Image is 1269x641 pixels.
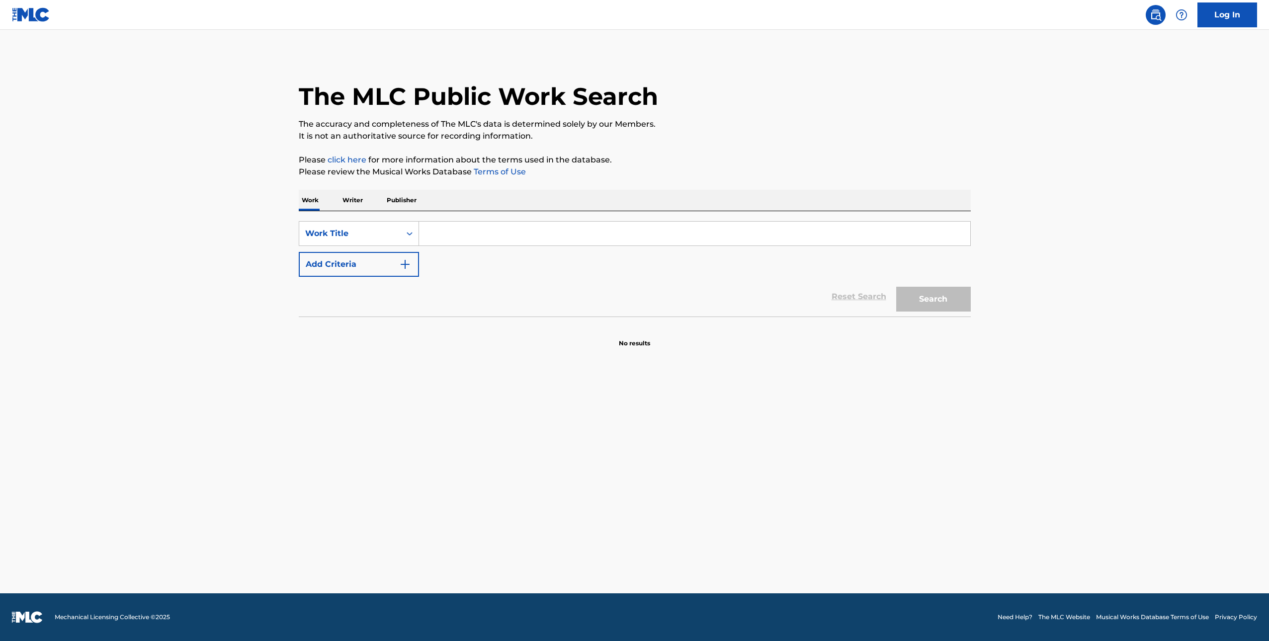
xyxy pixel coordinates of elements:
[399,258,411,270] img: 9d2ae6d4665cec9f34b9.svg
[299,190,322,211] p: Work
[384,190,420,211] p: Publisher
[299,81,658,111] h1: The MLC Public Work Search
[339,190,366,211] p: Writer
[299,154,971,166] p: Please for more information about the terms used in the database.
[1150,9,1162,21] img: search
[1038,613,1090,622] a: The MLC Website
[1096,613,1209,622] a: Musical Works Database Terms of Use
[998,613,1032,622] a: Need Help?
[1176,9,1187,21] img: help
[55,613,170,622] span: Mechanical Licensing Collective © 2025
[1215,613,1257,622] a: Privacy Policy
[305,228,395,240] div: Work Title
[12,611,43,623] img: logo
[299,221,971,317] form: Search Form
[12,7,50,22] img: MLC Logo
[472,167,526,176] a: Terms of Use
[1172,5,1191,25] div: Help
[299,252,419,277] button: Add Criteria
[299,118,971,130] p: The accuracy and completeness of The MLC's data is determined solely by our Members.
[619,327,650,348] p: No results
[299,166,971,178] p: Please review the Musical Works Database
[328,155,366,164] a: click here
[1146,5,1166,25] a: Public Search
[1197,2,1257,27] a: Log In
[299,130,971,142] p: It is not an authoritative source for recording information.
